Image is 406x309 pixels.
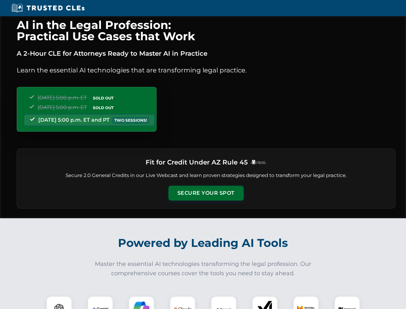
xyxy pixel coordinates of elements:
[17,65,395,75] p: Learn the essential AI technologies that are transforming legal practice.
[17,19,395,42] h1: AI in the Legal Profession: Practical Use Cases that Work
[146,156,248,168] h3: Fit for Credit Under AZ Rule 45
[38,95,87,101] span: [DATE] 5:00 p.m. ET
[25,232,381,254] h2: Powered by Leading AI Tools
[168,186,244,201] button: Secure Your Spot
[91,259,316,278] p: Master the essential AI technologies transforming the legal profession. Our comprehensive courses...
[25,172,387,179] p: Secure 2.0 General Credits in our Live Webcast and learn proven strategies designed to transform ...
[17,48,395,59] p: A 2-Hour CLE for Attorneys Ready to Master AI in Practice
[91,95,116,101] span: SOLD OUT
[91,104,116,111] span: SOLD OUT
[250,160,266,164] img: Logo
[10,3,86,13] img: Trusted CLEs
[38,104,87,110] span: [DATE] 5:00 p.m. ET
